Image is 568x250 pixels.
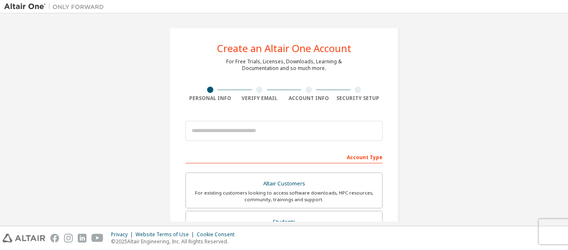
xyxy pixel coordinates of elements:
img: linkedin.svg [78,234,86,242]
div: Account Info [284,95,333,102]
img: youtube.svg [91,234,104,242]
div: For Free Trials, Licenses, Downloads, Learning & Documentation and so much more. [226,58,342,72]
div: Account Type [185,150,383,163]
div: Altair Customers [191,178,377,190]
div: Cookie Consent [197,231,240,238]
div: Verify Email [235,95,284,102]
div: Personal Info [185,95,235,102]
div: Create an Altair One Account [217,43,351,53]
img: instagram.svg [64,234,73,242]
p: © 2025 Altair Engineering, Inc. All Rights Reserved. [111,238,240,245]
img: Altair One [4,2,108,11]
div: For existing customers looking to access software downloads, HPC resources, community, trainings ... [191,190,377,203]
img: altair_logo.svg [2,234,45,242]
div: Privacy [111,231,136,238]
img: facebook.svg [50,234,59,242]
div: Security Setup [333,95,383,102]
div: Website Terms of Use [136,231,197,238]
div: Students [191,216,377,228]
